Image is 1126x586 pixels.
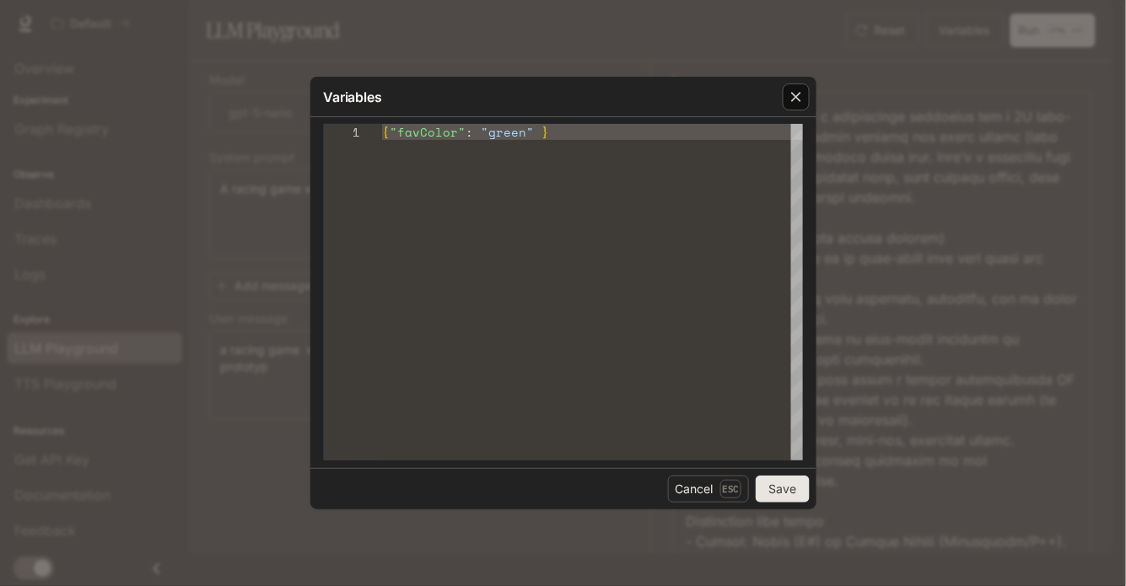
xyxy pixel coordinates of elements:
[481,123,534,141] span: "green"
[390,123,466,141] span: "favColor"
[668,476,749,503] button: CancelEsc
[541,123,549,141] span: }
[466,123,473,141] span: :
[756,476,810,503] button: Save
[720,480,741,498] p: Esc
[324,124,360,140] div: 1
[324,87,382,107] p: Variables
[382,123,390,141] span: {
